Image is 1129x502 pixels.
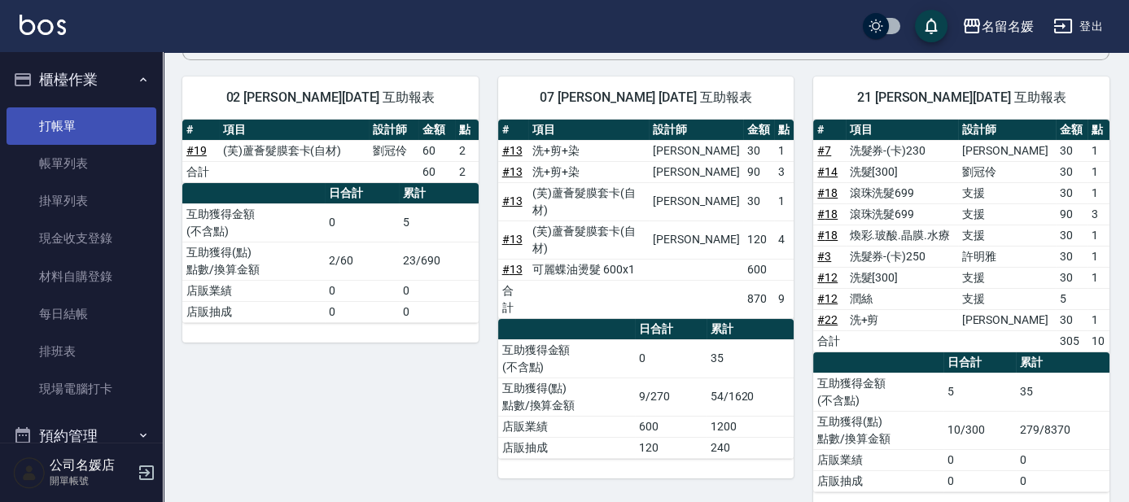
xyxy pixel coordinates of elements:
[7,333,156,370] a: 排班表
[943,449,1016,470] td: 0
[528,120,649,141] th: 項目
[219,140,369,161] td: (芙)蘆薈髮膜套卡(自材)
[846,288,958,309] td: 潤絲
[635,378,707,416] td: 9/270
[1016,352,1109,373] th: 累計
[219,120,369,141] th: 項目
[369,140,418,161] td: 劉冠伶
[182,183,479,323] table: a dense table
[325,301,399,322] td: 0
[1016,411,1109,449] td: 279/8370
[817,186,838,199] a: #18
[1056,161,1087,182] td: 30
[528,161,649,182] td: 洗+剪+染
[774,161,794,182] td: 3
[846,309,958,330] td: 洗+剪
[707,416,794,437] td: 1200
[1087,182,1109,203] td: 1
[1087,246,1109,267] td: 1
[7,415,156,457] button: 預約管理
[635,319,707,340] th: 日合計
[50,457,133,474] h5: 公司名媛店
[1087,161,1109,182] td: 1
[502,194,523,207] a: #13
[846,161,958,182] td: 洗髮[300]
[846,140,958,161] td: 洗髮券-(卡)230
[982,16,1034,37] div: 名留名媛
[649,140,743,161] td: [PERSON_NAME]
[817,271,838,284] a: #12
[182,120,479,183] table: a dense table
[182,161,219,182] td: 合計
[325,183,399,204] th: 日合計
[774,182,794,220] td: 1
[1056,225,1087,246] td: 30
[743,120,774,141] th: 金額
[13,456,46,489] img: Person
[418,120,455,141] th: 金額
[528,259,649,280] td: 可麗蝶油燙髮 600x1
[707,319,794,340] th: 累計
[1087,330,1109,351] td: 10
[813,373,943,411] td: 互助獲得金額 (不含點)
[20,15,66,35] img: Logo
[846,203,958,225] td: 滾珠洗髮699
[846,246,958,267] td: 洗髮券-(卡)250
[635,416,707,437] td: 600
[958,182,1056,203] td: 支援
[1016,373,1109,411] td: 35
[182,280,325,301] td: 店販業績
[958,246,1056,267] td: 許明雅
[325,280,399,301] td: 0
[1087,309,1109,330] td: 1
[817,292,838,305] a: #12
[958,203,1056,225] td: 支援
[528,140,649,161] td: 洗+剪+染
[943,373,1016,411] td: 5
[7,145,156,182] a: 帳單列表
[1047,11,1109,41] button: 登出
[498,339,635,378] td: 互助獲得金額 (不含點)
[813,330,845,351] td: 合計
[943,411,1016,449] td: 10/300
[7,295,156,333] a: 每日結帳
[528,220,649,259] td: (芙)蘆薈髮膜套卡(自材)
[813,470,943,491] td: 店販抽成
[7,59,156,101] button: 櫃檯作業
[813,120,845,141] th: #
[418,140,455,161] td: 60
[774,120,794,141] th: 點
[325,203,399,242] td: 0
[518,89,775,106] span: 07 [PERSON_NAME] [DATE] 互助報表
[528,182,649,220] td: (芙)蘆薈髮膜套卡(自材)
[498,437,635,458] td: 店販抽成
[399,203,479,242] td: 5
[743,140,774,161] td: 30
[202,89,459,106] span: 02 [PERSON_NAME][DATE] 互助報表
[50,474,133,488] p: 開單帳號
[743,220,774,259] td: 120
[498,319,794,459] table: a dense table
[455,161,478,182] td: 2
[1056,267,1087,288] td: 30
[958,267,1056,288] td: 支援
[455,120,478,141] th: 點
[635,437,707,458] td: 120
[1087,120,1109,141] th: 點
[498,378,635,416] td: 互助獲得(點) 點數/換算金額
[743,280,774,318] td: 870
[182,203,325,242] td: 互助獲得金額 (不含點)
[707,378,794,416] td: 54/1620
[498,280,529,318] td: 合計
[649,161,743,182] td: [PERSON_NAME]
[1087,267,1109,288] td: 1
[1056,203,1087,225] td: 90
[498,120,529,141] th: #
[743,259,774,280] td: 600
[743,161,774,182] td: 90
[958,225,1056,246] td: 支援
[635,339,707,378] td: 0
[502,144,523,157] a: #13
[813,120,1109,352] table: a dense table
[182,120,219,141] th: #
